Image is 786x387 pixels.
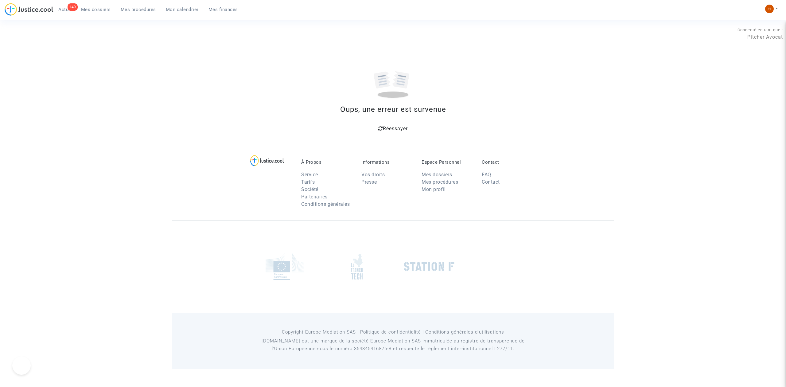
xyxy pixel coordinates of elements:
[253,337,533,353] p: [DOMAIN_NAME] est une marque de la société Europe Mediation SAS immatriculée au registre de tr...
[301,201,350,207] a: Conditions générales
[161,5,204,14] a: Mon calendrier
[404,262,454,271] img: stationf.png
[301,159,352,165] p: À Propos
[58,7,71,12] span: Actus
[482,179,500,185] a: Contact
[172,104,614,115] div: Oups, une erreur est survenue
[53,5,76,14] a: 149Actus
[301,179,315,185] a: Tarifs
[121,7,156,12] span: Mes procédures
[76,5,116,14] a: Mes dossiers
[12,356,31,375] iframe: Help Scout Beacon - Open
[81,7,111,12] span: Mes dossiers
[482,172,491,178] a: FAQ
[361,172,385,178] a: Vos droits
[250,155,284,166] img: logo-lg.svg
[116,5,161,14] a: Mes procédures
[422,172,452,178] a: Mes dossiers
[5,3,53,16] img: jc-logo.svg
[301,194,328,200] a: Partenaires
[422,186,446,192] a: Mon profil
[301,172,318,178] a: Service
[166,7,199,12] span: Mon calendrier
[361,159,412,165] p: Informations
[422,179,458,185] a: Mes procédures
[68,3,78,11] div: 149
[351,254,363,280] img: french_tech.png
[361,179,377,185] a: Presse
[482,159,533,165] p: Contact
[266,253,304,280] img: europe_commision.png
[383,126,408,131] span: Réessayer
[204,5,243,14] a: Mes finances
[765,5,774,13] img: fc99b196863ffcca57bb8fe2645aafd9
[208,7,238,12] span: Mes finances
[422,159,473,165] p: Espace Personnel
[301,186,318,192] a: Société
[253,328,533,336] p: Copyright Europe Mediation SAS l Politique de confidentialité l Conditions générales d’utilisa...
[737,28,783,32] span: Connecté en tant que :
